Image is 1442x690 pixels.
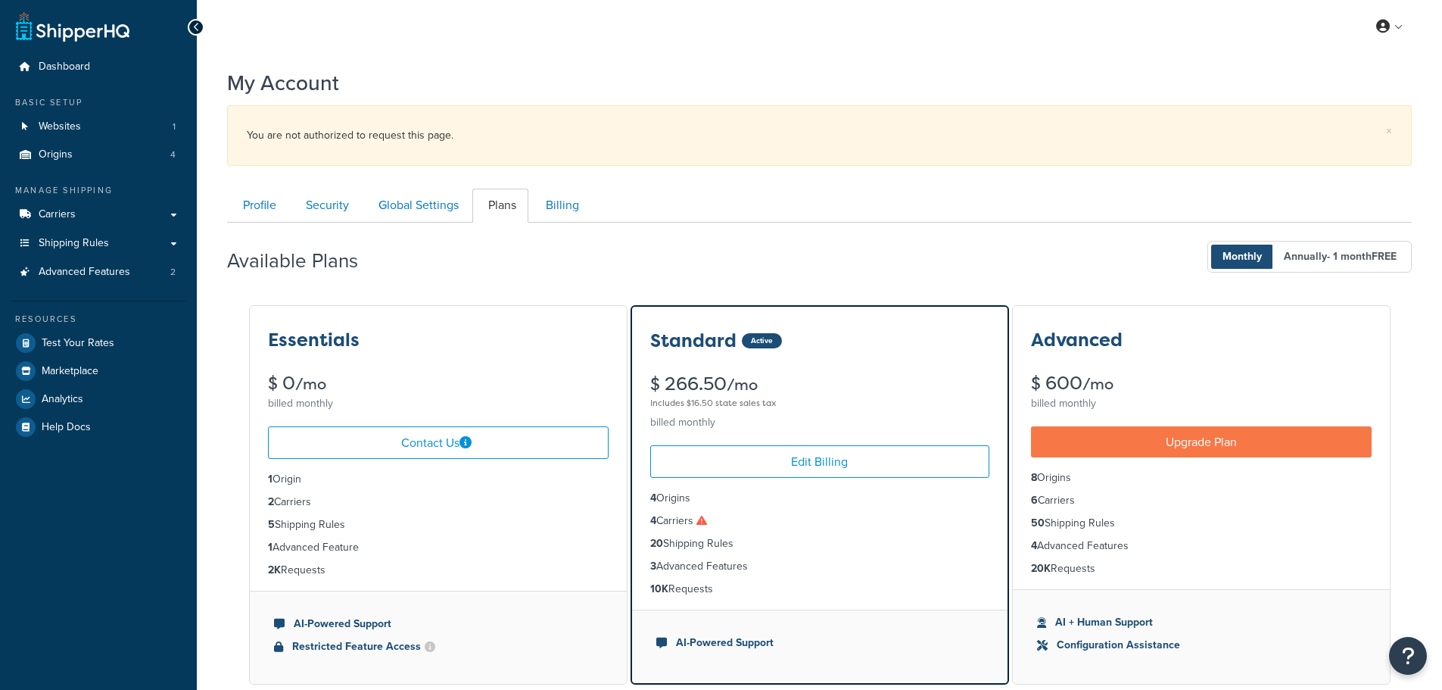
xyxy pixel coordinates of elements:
[16,11,129,42] a: ShipperHQ Home
[268,517,609,533] li: Shipping Rules
[11,229,185,258] a: Shipping Rules
[1031,492,1372,509] li: Carriers
[39,120,81,133] span: Websites
[1031,515,1045,531] strong: 50
[268,494,609,510] li: Carriers
[1207,241,1412,273] button: Monthly Annually- 1 monthFREE
[42,421,91,434] span: Help Docs
[11,141,185,169] li: Origins
[268,517,275,532] strong: 5
[742,333,782,348] div: Active
[39,148,73,161] span: Origins
[11,258,185,286] li: Advanced Features
[268,494,274,510] strong: 2
[42,393,83,406] span: Analytics
[268,539,273,555] strong: 1
[42,337,114,350] span: Test Your Rates
[42,365,98,378] span: Marketplace
[227,189,288,223] a: Profile
[650,535,663,551] strong: 20
[268,330,360,350] h3: Essentials
[650,558,989,575] li: Advanced Features
[650,331,737,351] h3: Standard
[39,208,76,221] span: Carriers
[1031,560,1372,577] li: Requests
[11,184,185,197] div: Manage Shipping
[227,68,339,98] h1: My Account
[11,113,185,141] a: Websites 1
[1386,125,1392,137] a: ×
[170,148,176,161] span: 4
[650,445,989,478] a: Edit Billing
[1037,637,1366,654] li: Configuration Assistance
[1037,614,1366,631] li: AI + Human Support
[173,120,176,133] span: 1
[11,258,185,286] a: Advanced Features 2
[11,53,185,81] a: Dashboard
[1031,393,1372,414] div: billed monthly
[39,61,90,73] span: Dashboard
[11,329,185,357] a: Test Your Rates
[11,414,185,441] a: Help Docs
[1372,248,1397,264] b: FREE
[268,426,609,459] a: Contact Us
[1031,560,1051,576] strong: 20K
[295,373,326,395] small: /mo
[1211,245,1273,269] span: Monthly
[650,490,989,507] li: Origins
[650,558,656,574] strong: 3
[290,189,361,223] a: Security
[472,189,528,223] a: Plans
[11,201,185,229] a: Carriers
[1082,373,1113,395] small: /mo
[268,471,273,487] strong: 1
[268,471,609,488] li: Origin
[363,189,471,223] a: Global Settings
[650,513,989,529] li: Carriers
[1327,248,1397,264] span: - 1 month
[1031,538,1372,554] li: Advanced Features
[268,374,609,393] div: $ 0
[650,581,668,597] strong: 10K
[1031,538,1037,554] strong: 4
[268,393,609,414] div: billed monthly
[650,490,656,506] strong: 4
[11,313,185,326] div: Resources
[274,638,603,655] li: Restricted Feature Access
[274,616,603,632] li: AI-Powered Support
[11,357,185,385] a: Marketplace
[650,581,989,598] li: Requests
[1031,470,1037,485] strong: 8
[650,375,989,412] div: $ 266.50
[1389,637,1427,675] button: Open Resource Center
[650,513,656,529] strong: 4
[1031,330,1123,350] h3: Advanced
[650,394,989,412] div: Includes $16.50 state sales tax
[11,113,185,141] li: Websites
[530,189,591,223] a: Billing
[11,386,185,413] a: Analytics
[170,266,176,279] span: 2
[656,635,983,651] li: AI-Powered Support
[650,535,989,552] li: Shipping Rules
[1272,245,1408,269] span: Annually
[39,266,130,279] span: Advanced Features
[268,562,609,579] li: Requests
[1031,470,1372,486] li: Origins
[11,96,185,109] div: Basic Setup
[650,412,989,433] div: billed monthly
[39,237,109,250] span: Shipping Rules
[11,141,185,169] a: Origins 4
[1031,492,1038,508] strong: 6
[1031,426,1372,457] a: Upgrade Plan
[727,374,758,395] small: /mo
[268,539,609,556] li: Advanced Feature
[1031,374,1372,393] div: $ 600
